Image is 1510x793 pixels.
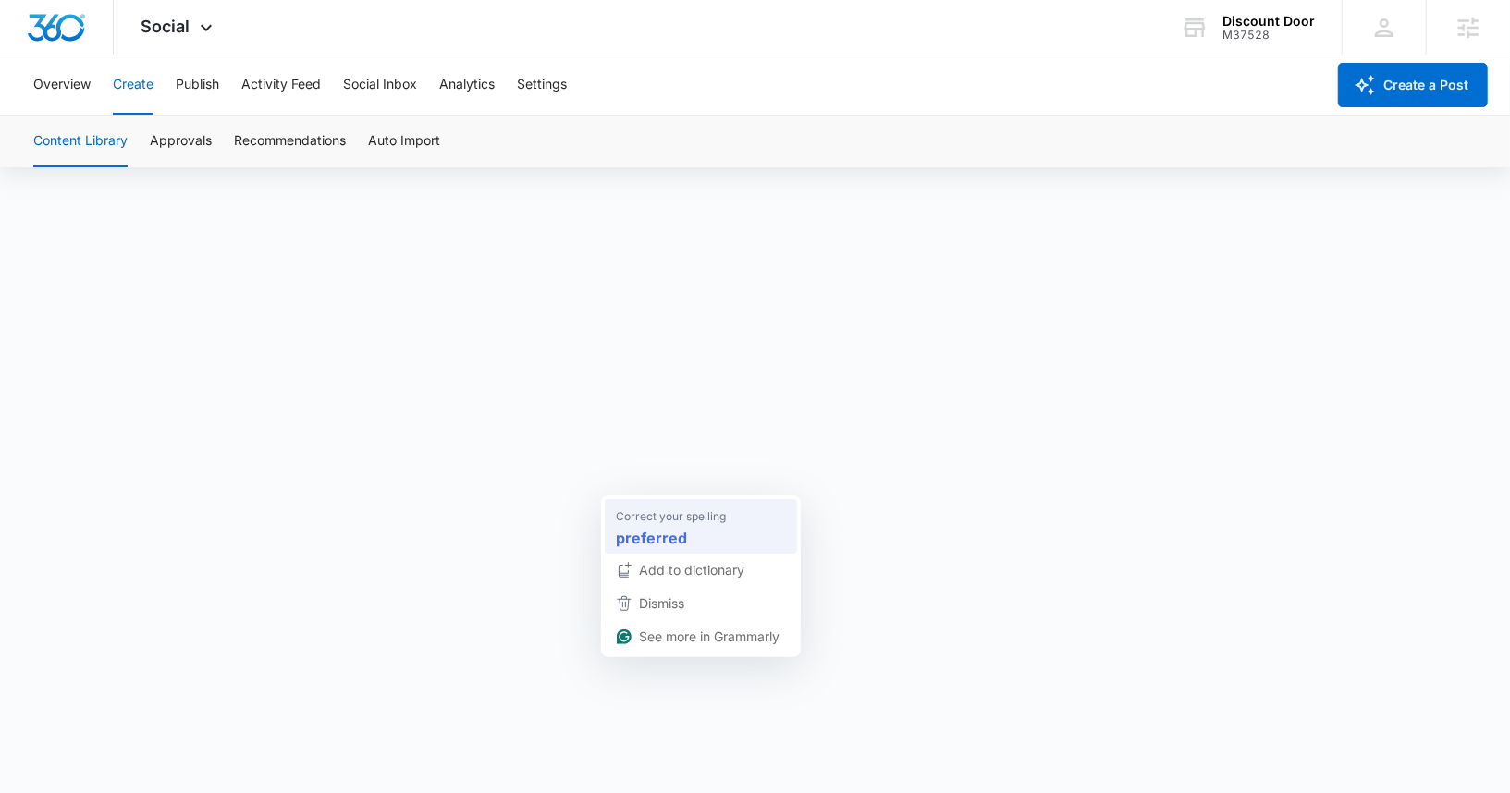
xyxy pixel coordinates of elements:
[113,55,153,115] button: Create
[517,55,567,115] button: Settings
[150,116,212,167] button: Approvals
[439,55,495,115] button: Analytics
[343,55,417,115] button: Social Inbox
[1222,14,1315,29] div: account name
[33,55,91,115] button: Overview
[141,17,190,36] span: Social
[234,116,346,167] button: Recommendations
[1338,63,1488,107] button: Create a Post
[241,55,321,115] button: Activity Feed
[176,55,219,115] button: Publish
[1222,29,1315,42] div: account id
[33,116,128,167] button: Content Library
[368,116,440,167] button: Auto Import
